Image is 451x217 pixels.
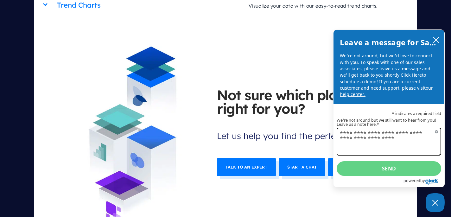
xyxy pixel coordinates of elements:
[337,118,441,126] label: We're not around but we still want to hear from you! Leave us a note here.*
[217,158,276,176] a: Talk to an expert
[420,176,425,185] span: by
[337,128,441,156] textarea: We're not around but we still want to hear from you! Leave us a note here.
[431,35,441,44] button: close chatbox
[426,193,445,212] button: Close Chatbox
[333,29,445,187] div: olark chatbox
[435,130,438,133] span: Required field
[337,112,441,116] p: * indicates a required field
[337,161,441,176] button: Send
[403,176,444,187] a: Powered by Olark
[217,88,385,116] b: Not sure which plan is right for you?
[328,158,379,176] a: Give us a call
[401,72,422,78] a: Click Here
[403,176,420,185] span: powered
[340,36,438,49] h2: Leave a message for Sales!
[340,53,438,98] p: We're not around, but we'd love to connect with you. To speak with one of our sales associates, p...
[279,158,325,176] a: Start a chat
[340,85,433,97] a: our help center.
[217,88,385,144] span: Let us help you find the perfect fit.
